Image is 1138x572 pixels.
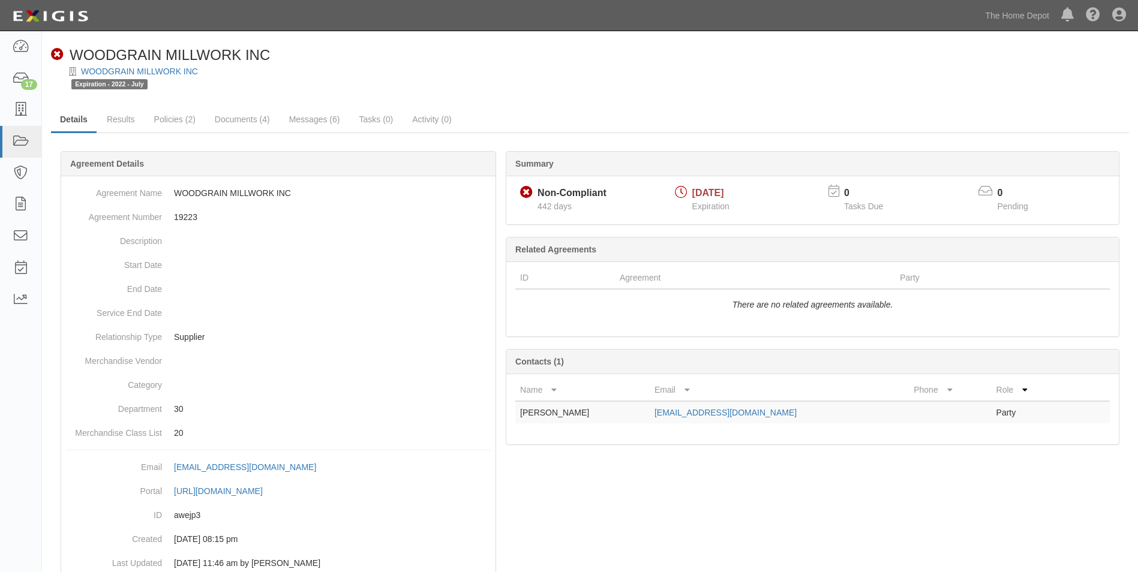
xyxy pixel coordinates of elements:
[145,107,205,131] a: Policies (2)
[538,201,572,211] span: Since 07/01/2024
[403,107,460,131] a: Activity (0)
[692,201,729,211] span: Expiration
[1086,8,1100,23] i: Help Center - Complianz
[98,107,144,131] a: Results
[66,551,162,569] dt: Last Updated
[66,301,162,319] dt: Service End Date
[21,79,37,90] div: 17
[51,107,97,133] a: Details
[66,181,491,205] dd: WOODGRAIN MILLWORK INC
[71,79,148,89] span: Expiration - 2022 - July
[515,357,564,366] b: Contacts (1)
[66,277,162,295] dt: End Date
[70,159,144,168] b: Agreement Details
[9,5,92,27] img: logo-5460c22ac91f19d4615b14bd174203de0afe785f0fc80cf4dbbc73dc1793850b.png
[979,4,1055,28] a: The Home Depot
[350,107,402,131] a: Tasks (0)
[280,107,349,131] a: Messages (6)
[81,67,198,76] a: WOODGRAIN MILLWORK INC
[909,379,991,401] th: Phone
[66,181,162,199] dt: Agreement Name
[51,49,64,61] i: Non-Compliant
[515,379,650,401] th: Name
[520,186,533,199] i: Non-Compliant
[992,401,1062,423] td: Party
[998,186,1043,200] p: 0
[538,186,606,200] div: Non-Compliant
[174,461,316,473] div: [EMAIL_ADDRESS][DOMAIN_NAME]
[515,267,615,289] th: ID
[66,373,162,391] dt: Category
[174,462,329,472] a: [EMAIL_ADDRESS][DOMAIN_NAME]
[66,527,491,551] dd: [DATE] 08:15 pm
[650,379,909,401] th: Email
[844,201,883,211] span: Tasks Due
[732,300,893,309] i: There are no related agreements available.
[844,186,898,200] p: 0
[992,379,1062,401] th: Role
[66,503,162,521] dt: ID
[998,201,1028,211] span: Pending
[66,325,491,349] dd: Supplier
[66,397,162,415] dt: Department
[174,403,491,415] p: 30
[66,421,162,439] dt: Merchandise Class List
[66,325,162,343] dt: Relationship Type
[515,159,554,168] b: Summary
[515,401,650,423] td: [PERSON_NAME]
[51,45,270,65] div: WOODGRAIN MILLWORK INC
[66,349,162,367] dt: Merchandise Vendor
[70,47,270,63] span: WOODGRAIN MILLWORK INC
[66,455,162,473] dt: Email
[615,267,895,289] th: Agreement
[895,267,1056,289] th: Party
[654,408,797,417] a: [EMAIL_ADDRESS][DOMAIN_NAME]
[66,527,162,545] dt: Created
[692,188,724,198] span: [DATE]
[66,479,162,497] dt: Portal
[66,205,162,223] dt: Agreement Number
[66,229,162,247] dt: Description
[206,107,279,131] a: Documents (4)
[66,205,491,229] dd: 19223
[174,427,491,439] p: 20
[515,245,596,254] b: Related Agreements
[66,253,162,271] dt: Start Date
[174,486,276,496] a: [URL][DOMAIN_NAME]
[66,503,491,527] dd: awejp3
